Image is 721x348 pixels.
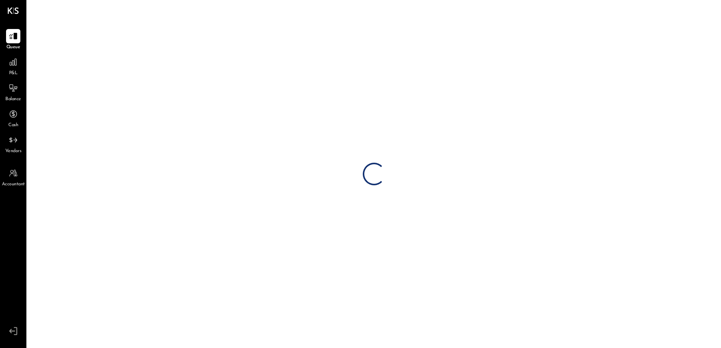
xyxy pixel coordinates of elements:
span: Vendors [5,148,21,155]
a: Cash [0,107,26,129]
a: Queue [0,29,26,51]
span: Balance [5,96,21,103]
a: P&L [0,55,26,77]
a: Balance [0,81,26,103]
a: Accountant [0,166,26,188]
a: Vendors [0,133,26,155]
span: Accountant [2,181,25,188]
span: P&L [9,70,18,77]
span: Queue [6,44,20,51]
span: Cash [8,122,18,129]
